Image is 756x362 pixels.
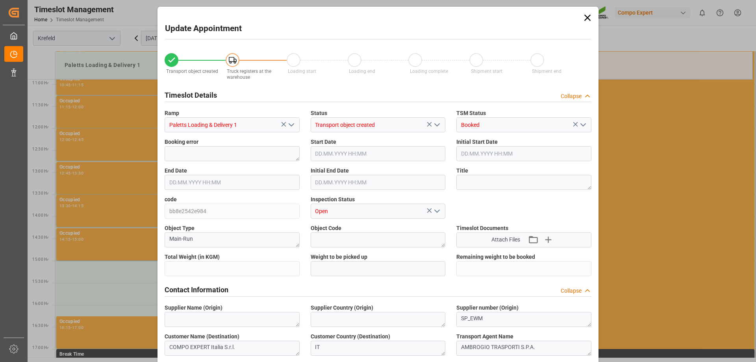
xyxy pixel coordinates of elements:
[165,341,300,356] textarea: COMPO EXPERT Italia S.r.l.
[456,138,498,146] span: Initial Start Date
[165,90,217,100] h2: Timeslot Details
[311,195,355,204] span: Inspection Status
[165,22,242,35] h2: Update Appointment
[456,253,535,261] span: Remaining weight to be booked
[311,175,446,190] input: DD.MM.YYYY HH:MM
[165,117,300,132] input: Type to search/select
[165,284,228,295] h2: Contact Information
[561,92,582,100] div: Collapse
[456,167,468,175] span: Title
[311,224,341,232] span: Object Code
[311,341,446,356] textarea: IT
[456,224,508,232] span: Timeslot Documents
[456,312,591,327] textarea: SP_EWM
[311,167,349,175] span: Initial End Date
[532,69,561,74] span: Shipment end
[431,205,443,217] button: open menu
[227,69,271,80] span: Truck registers at the warehouse
[165,138,198,146] span: Booking error
[311,117,446,132] input: Type to search/select
[456,341,591,356] textarea: AMBROGIO TRASPORTI S.P.A.
[311,304,373,312] span: Supplier Country (Origin)
[311,332,390,341] span: Customer Country (Destination)
[165,253,220,261] span: Total Weight (in KGM)
[311,138,336,146] span: Start Date
[410,69,448,74] span: Loading complete
[491,236,520,244] span: Attach Files
[561,287,582,295] div: Collapse
[165,167,187,175] span: End Date
[285,119,296,131] button: open menu
[456,146,591,161] input: DD.MM.YYYY HH:MM
[431,119,443,131] button: open menu
[456,109,486,117] span: TSM Status
[349,69,375,74] span: Loading end
[576,119,588,131] button: open menu
[166,69,218,74] span: Transport object created
[471,69,502,74] span: Shipment start
[165,109,179,117] span: Ramp
[165,175,300,190] input: DD.MM.YYYY HH:MM
[311,253,367,261] span: Weight to be picked up
[165,195,177,204] span: code
[165,232,300,247] textarea: Main-Run
[165,304,222,312] span: Supplier Name (Origin)
[288,69,316,74] span: Loading start
[165,332,239,341] span: Customer Name (Destination)
[456,332,513,341] span: Transport Agent Name
[456,304,519,312] span: Supplier number (Origin)
[311,146,446,161] input: DD.MM.YYYY HH:MM
[311,109,327,117] span: Status
[165,224,195,232] span: Object Type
